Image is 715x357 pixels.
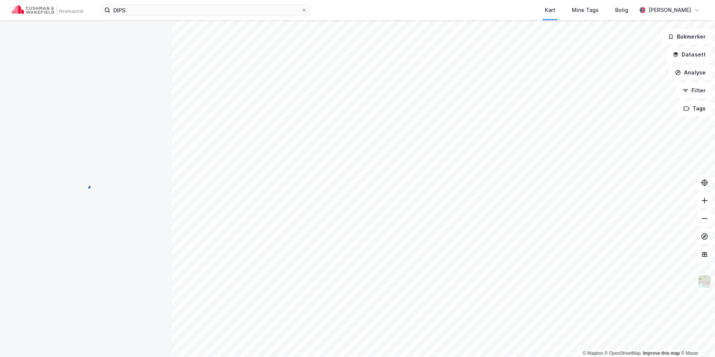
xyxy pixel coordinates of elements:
[110,4,301,16] input: Søk på adresse, matrikkel, gårdeiere, leietakere eller personer
[583,351,603,356] a: Mapbox
[12,5,83,15] img: cushman-wakefield-realkapital-logo.202ea83816669bd177139c58696a8fa1.svg
[545,6,555,15] div: Kart
[605,351,641,356] a: OpenStreetMap
[615,6,628,15] div: Bolig
[669,65,712,80] button: Analyse
[678,321,715,357] iframe: Chat Widget
[572,6,599,15] div: Mine Tags
[643,351,680,356] a: Improve this map
[677,101,712,116] button: Tags
[662,29,712,44] button: Bokmerker
[80,178,92,190] img: spinner.a6d8c91a73a9ac5275cf975e30b51cfb.svg
[697,274,712,289] img: Z
[676,83,712,98] button: Filter
[648,6,691,15] div: [PERSON_NAME]
[678,321,715,357] div: Kontrollprogram for chat
[666,47,712,62] button: Datasett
